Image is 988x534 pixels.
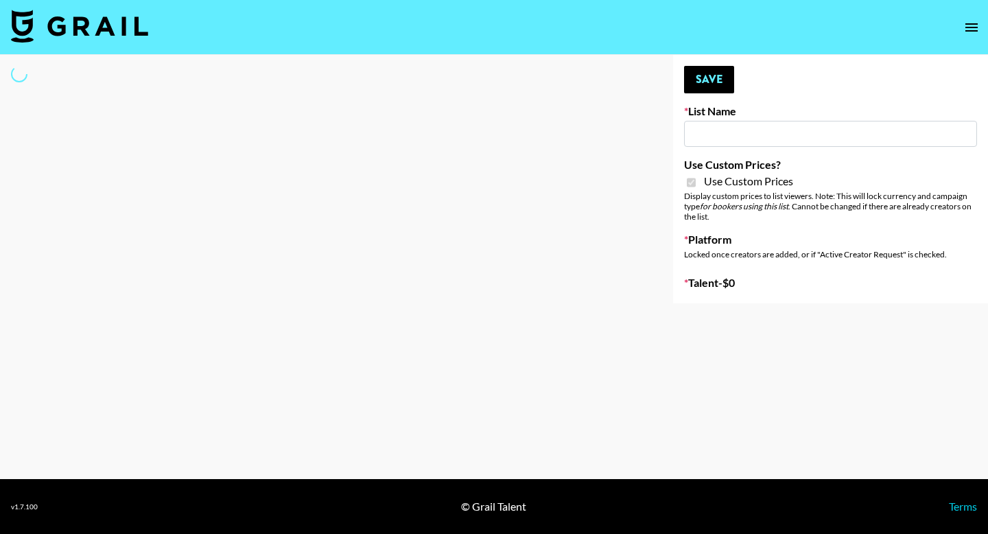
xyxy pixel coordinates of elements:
img: Grail Talent [11,10,148,43]
label: Use Custom Prices? [684,158,977,172]
label: Talent - $ 0 [684,276,977,290]
div: Locked once creators are added, or if "Active Creator Request" is checked. [684,249,977,259]
button: open drawer [958,14,985,41]
label: List Name [684,104,977,118]
span: Use Custom Prices [704,174,793,188]
button: Save [684,66,734,93]
div: Display custom prices to list viewers. Note: This will lock currency and campaign type . Cannot b... [684,191,977,222]
em: for bookers using this list [700,201,788,211]
label: Platform [684,233,977,246]
div: v 1.7.100 [11,502,38,511]
div: © Grail Talent [461,500,526,513]
a: Terms [949,500,977,513]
